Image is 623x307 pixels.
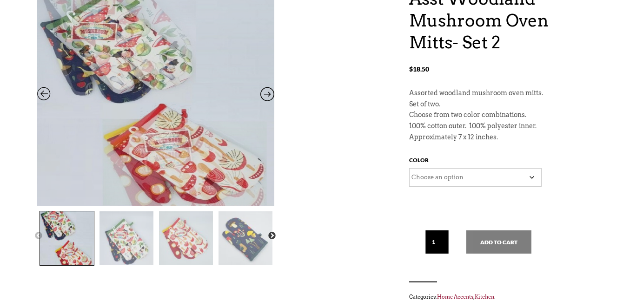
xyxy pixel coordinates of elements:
[409,65,413,73] span: $
[466,230,531,254] button: Add to cart
[409,132,586,143] p: Approximately 7 x 12 inches.
[409,110,586,121] p: Choose from two color combinations.
[34,231,43,241] button: Previous
[409,65,429,73] bdi: 18.50
[409,99,586,110] p: Set of two.
[475,294,494,300] a: Kitchen
[409,155,429,168] label: Color
[267,231,277,241] button: Next
[437,294,473,300] a: Home Accents
[409,292,586,302] span: Categories: , .
[409,121,586,132] p: 100% cotton outer. 100% polyester inner.
[425,230,449,254] input: Qty
[409,88,586,99] p: Assorted woodland mushroom oven mitts.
